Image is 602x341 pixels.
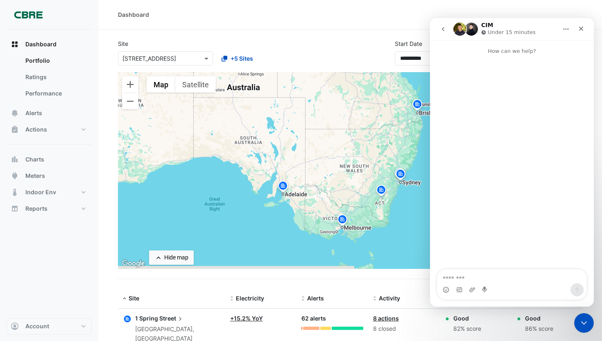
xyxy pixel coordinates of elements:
[336,214,349,228] img: site-pin.svg
[11,125,19,134] app-icon: Actions
[147,76,175,93] button: Show street map
[11,172,19,180] app-icon: Meters
[19,85,92,102] a: Performance
[135,315,158,322] span: 1 Spring
[164,253,188,262] div: Hide map
[393,167,406,182] img: site-pin.svg
[118,10,149,19] div: Dashboard
[175,76,216,93] button: Show satellite imagery
[231,54,253,63] span: +5 Sites
[394,168,407,182] img: site-pin.svg
[120,258,147,269] a: Click to see this area on Google Maps
[411,98,424,113] img: site-pin.svg
[11,109,19,117] app-icon: Alerts
[118,39,128,48] label: Site
[430,18,594,307] iframe: Intercom live chat
[159,314,184,323] span: Street
[25,322,49,330] span: Account
[7,121,92,138] button: Actions
[19,69,92,85] a: Ratings
[574,313,594,333] iframe: Intercom live chat
[149,250,194,265] button: Hide map
[120,258,147,269] img: Google
[216,51,258,66] button: +5 Sites
[11,205,19,213] app-icon: Reports
[10,7,47,23] img: Company Logo
[7,52,92,105] div: Dashboard
[7,318,92,334] button: Account
[25,205,48,213] span: Reports
[7,184,92,200] button: Indoor Env
[25,40,57,48] span: Dashboard
[122,93,138,109] button: Zoom out
[11,188,19,196] app-icon: Indoor Env
[373,315,399,322] a: 8 actions
[453,324,481,334] div: 82% score
[375,184,388,198] img: site-pin.svg
[7,200,92,217] button: Reports
[307,295,324,302] span: Alerts
[525,324,553,334] div: 86% score
[395,39,422,48] label: Start Date
[236,295,264,302] span: Electricity
[7,151,92,168] button: Charts
[7,36,92,52] button: Dashboard
[7,105,92,121] button: Alerts
[25,172,45,180] span: Meters
[7,168,92,184] button: Meters
[129,295,139,302] span: Site
[25,109,42,117] span: Alerts
[301,314,363,323] div: 62 alerts
[230,315,263,322] a: +15.2% YoY
[122,76,138,93] button: Zoom in
[19,52,92,69] a: Portfolio
[25,188,56,196] span: Indoor Env
[25,155,44,164] span: Charts
[11,40,19,48] app-icon: Dashboard
[453,314,481,323] div: Good
[25,125,47,134] span: Actions
[11,155,19,164] app-icon: Charts
[379,295,400,302] span: Activity
[525,314,553,323] div: Good
[276,180,290,194] img: site-pin.svg
[373,324,435,334] div: 8 closed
